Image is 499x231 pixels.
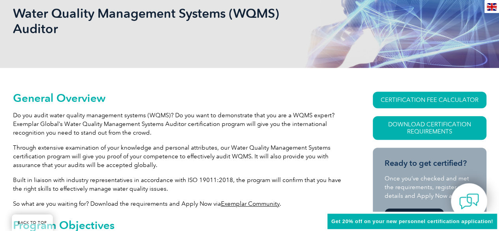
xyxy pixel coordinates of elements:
[13,6,316,36] h1: Water Quality Management Systems (WQMS) Auditor
[13,176,344,193] p: Built in liaison with industry representatives in accordance with ISO 19011:2018, the program wil...
[221,200,280,207] a: Exemplar Community
[13,199,344,208] p: So what are you waiting for? Download the requirements and Apply Now via .
[12,214,53,231] a: BACK TO TOP
[331,218,493,224] span: Get 20% off on your new personnel certification application!
[487,3,497,11] img: en
[385,208,444,225] a: Apply Now
[373,116,486,140] a: Download Certification Requirements
[385,174,475,200] p: Once you’ve checked and met the requirements, register your details and Apply Now at
[13,143,344,169] p: Through extensive examination of your knowledge and personal attributes, our Water Quality Manage...
[459,192,479,211] img: contact-chat.png
[13,111,344,137] p: Do you audit water quality management systems (WQMS)? Do you want to demonstrate that you are a W...
[385,158,475,168] h3: Ready to get certified?
[373,92,486,108] a: CERTIFICATION FEE CALCULATOR
[13,92,344,104] h2: General Overview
